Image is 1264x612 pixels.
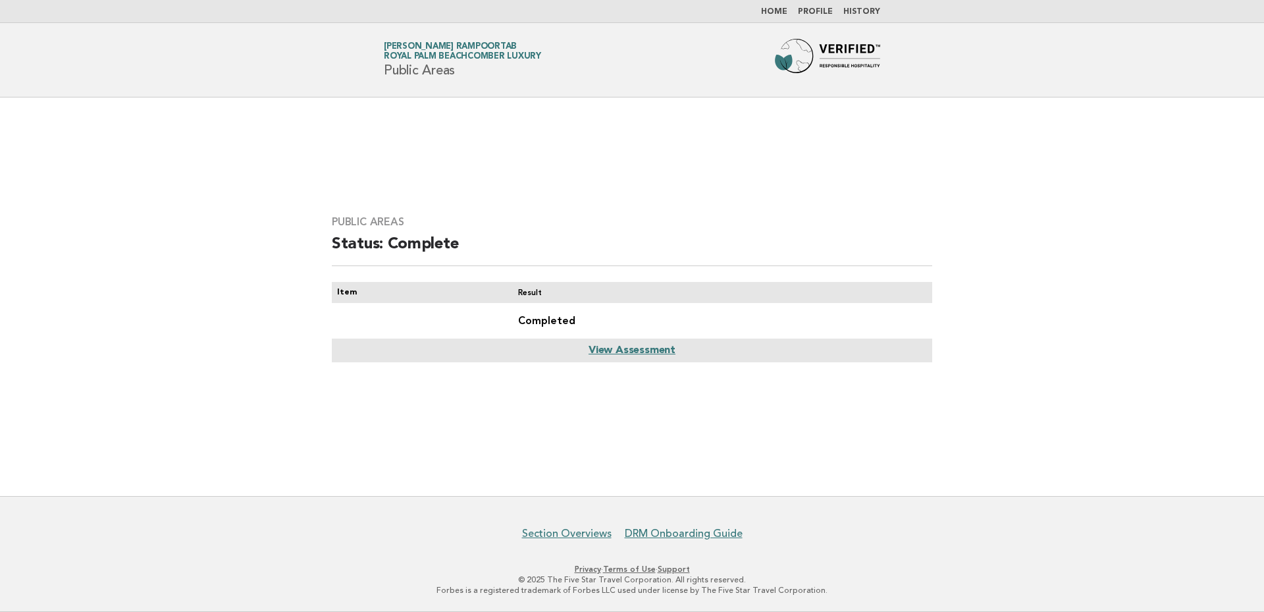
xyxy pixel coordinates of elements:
p: · · [229,564,1035,574]
span: Royal Palm Beachcomber Luxury [384,53,541,61]
th: Result [508,282,932,303]
p: Forbes is a registered trademark of Forbes LLC used under license by The Five Star Travel Corpora... [229,585,1035,596]
a: Support [658,565,690,574]
a: History [843,8,880,16]
p: © 2025 The Five Star Travel Corporation. All rights reserved. [229,574,1035,585]
th: Item [332,282,508,303]
h1: Public Areas [384,43,541,77]
a: DRM Onboarding Guide [625,527,743,540]
a: Home [761,8,787,16]
a: Profile [798,8,833,16]
td: Completed [508,303,932,338]
a: Privacy [575,565,601,574]
h2: Status: Complete [332,234,932,266]
a: Terms of Use [603,565,656,574]
a: Section Overviews [522,527,612,540]
img: Forbes Travel Guide [775,39,880,81]
a: View Assessment [589,345,675,356]
h3: Public Areas [332,215,932,229]
a: [PERSON_NAME] RampoortabRoyal Palm Beachcomber Luxury [384,42,541,61]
